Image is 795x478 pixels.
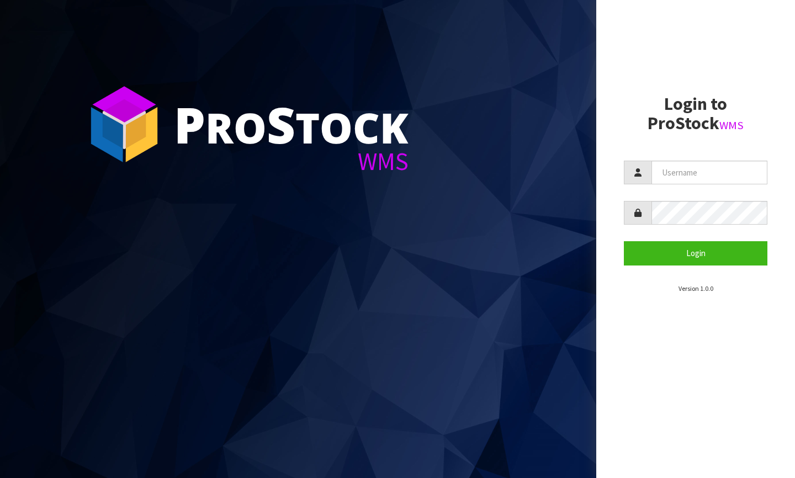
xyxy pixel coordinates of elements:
h2: Login to ProStock [624,94,767,133]
div: ro tock [174,99,409,149]
small: Version 1.0.0 [679,284,713,293]
small: WMS [719,118,744,132]
span: S [267,91,295,158]
div: WMS [174,149,409,174]
input: Username [651,161,767,184]
img: ProStock Cube [83,83,166,166]
button: Login [624,241,767,265]
span: P [174,91,205,158]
